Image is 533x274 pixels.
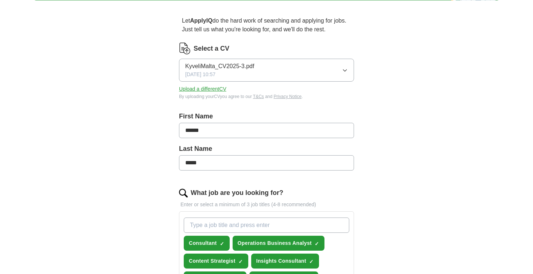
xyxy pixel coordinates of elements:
[189,257,236,265] span: Content Strategist
[238,239,312,247] span: Operations Business Analyst
[274,94,302,99] a: Privacy Notice
[309,259,314,265] span: ✓
[194,44,229,54] label: Select a CV
[185,62,254,71] span: KyveliMalta_CV2025-3.pdf
[233,236,324,251] button: Operations Business Analyst✓
[179,13,354,37] p: Let do the hard work of searching and applying for jobs. Just tell us what you're looking for, an...
[179,201,354,208] p: Enter or select a minimum of 3 job titles (4-8 recommended)
[184,236,230,251] button: Consultant✓
[179,111,354,121] label: First Name
[256,257,306,265] span: Insights Consultant
[179,43,191,54] img: CV Icon
[253,94,264,99] a: T&Cs
[189,239,217,247] span: Consultant
[220,241,224,247] span: ✓
[179,85,226,93] button: Upload a differentCV
[179,93,354,100] div: By uploading your CV you agree to our and .
[179,189,188,197] img: search.png
[184,218,349,233] input: Type a job title and press enter
[191,188,283,198] label: What job are you looking for?
[185,71,215,78] span: [DATE] 10:57
[251,254,319,269] button: Insights Consultant✓
[238,259,243,265] span: ✓
[179,144,354,154] label: Last Name
[190,17,212,24] strong: ApplyIQ
[315,241,319,247] span: ✓
[184,254,248,269] button: Content Strategist✓
[179,59,354,82] button: KyveliMalta_CV2025-3.pdf[DATE] 10:57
